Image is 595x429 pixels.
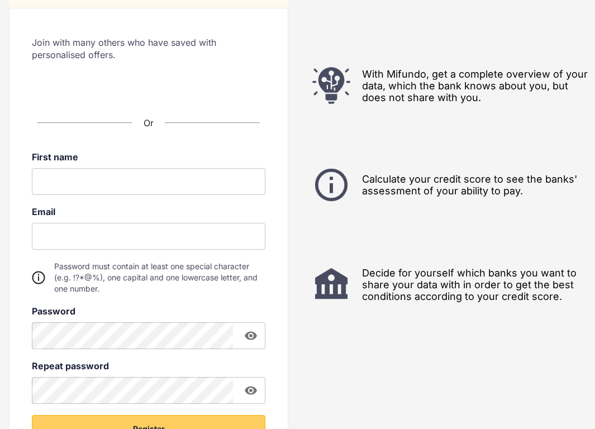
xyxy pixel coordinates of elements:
label: Email [32,206,265,217]
div: Logi sisse Google’i kontoga. Avaneb uuel vahelehel [59,71,238,96]
span: Or [144,117,154,128]
iframe: Sisselogimine Google'i nupu abil [54,71,244,96]
span: Password must contain at least one special character (e.g. !?*@%), one capital and one lowercase ... [54,261,265,294]
img: lightbulb.png [312,66,351,105]
img: bank.png [312,265,351,304]
label: Password [32,306,265,317]
label: Repeat password [32,360,265,371]
label: First name [32,151,265,163]
img: info.png [312,165,351,204]
span: Join with many others who have saved with personalised offers. [32,36,265,61]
